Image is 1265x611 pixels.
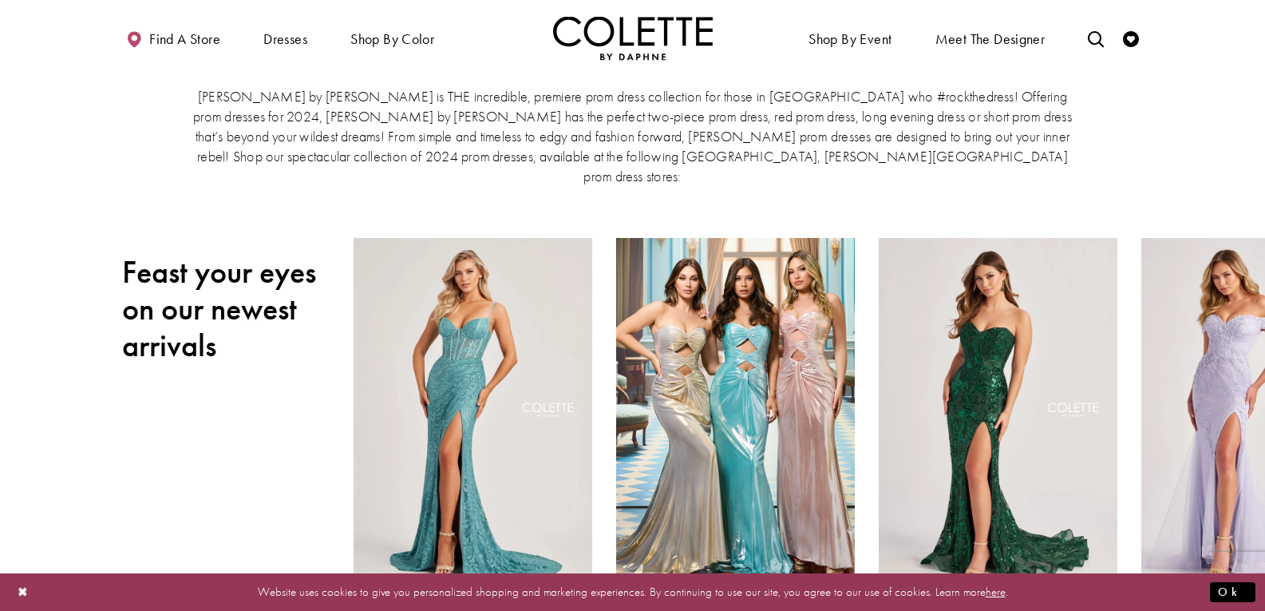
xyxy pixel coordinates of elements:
a: Meet the designer [931,16,1050,60]
button: Close Dialog [10,578,37,606]
span: Shop By Event [804,16,895,60]
a: Visit Colette by Daphne Style No. CL8440 Page [879,238,1117,585]
span: Shop By Event [808,31,891,47]
a: Check Wishlist [1119,16,1143,60]
span: Meet the designer [935,31,1046,47]
a: Visit Colette by Daphne Style No. CL8405 Page [354,238,592,585]
a: here [986,584,1006,600]
a: Find a store [122,16,224,60]
a: Toggle search [1084,16,1108,60]
img: Colette by Daphne [553,16,713,60]
a: Visit Colette by Daphne Style No. CL8545 Page [616,238,855,585]
button: Submit Dialog [1210,582,1255,602]
p: Website uses cookies to give you personalized shopping and marketing experiences. By continuing t... [115,581,1150,603]
span: Shop by color [346,16,438,60]
h2: Feast your eyes on our newest arrivals [122,254,330,364]
a: Visit Home Page [553,16,713,60]
span: Find a store [149,31,220,47]
span: Dresses [263,31,307,47]
p: [PERSON_NAME] by [PERSON_NAME] is THE incredible, premiere prom dress collection for those in [GE... [192,86,1073,186]
span: Dresses [259,16,311,60]
span: Shop by color [350,31,434,47]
